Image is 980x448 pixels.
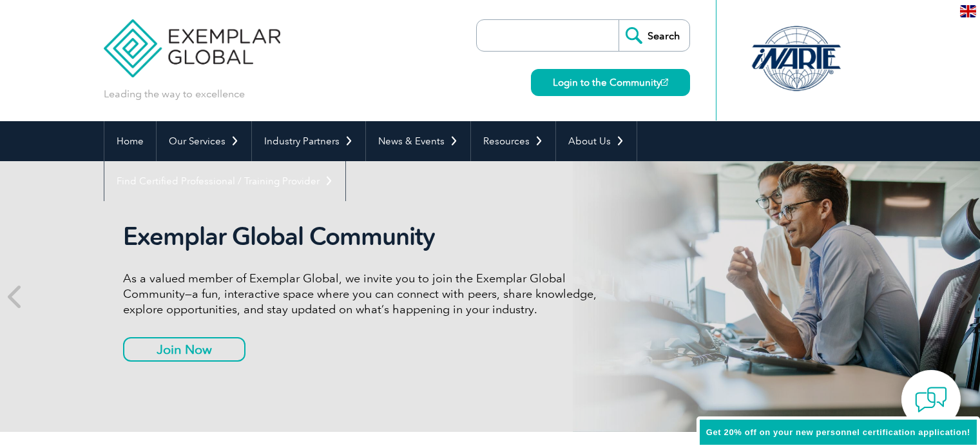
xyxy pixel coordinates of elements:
[366,121,470,161] a: News & Events
[619,20,689,51] input: Search
[471,121,555,161] a: Resources
[531,69,690,96] a: Login to the Community
[123,337,245,362] a: Join Now
[104,87,245,101] p: Leading the way to excellence
[123,271,606,317] p: As a valued member of Exemplar Global, we invite you to join the Exemplar Global Community—a fun,...
[123,222,606,251] h2: Exemplar Global Community
[104,121,156,161] a: Home
[556,121,637,161] a: About Us
[104,161,345,201] a: Find Certified Professional / Training Provider
[157,121,251,161] a: Our Services
[960,5,976,17] img: en
[915,384,947,416] img: contact-chat.png
[706,427,970,437] span: Get 20% off on your new personnel certification application!
[661,79,668,86] img: open_square.png
[252,121,365,161] a: Industry Partners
